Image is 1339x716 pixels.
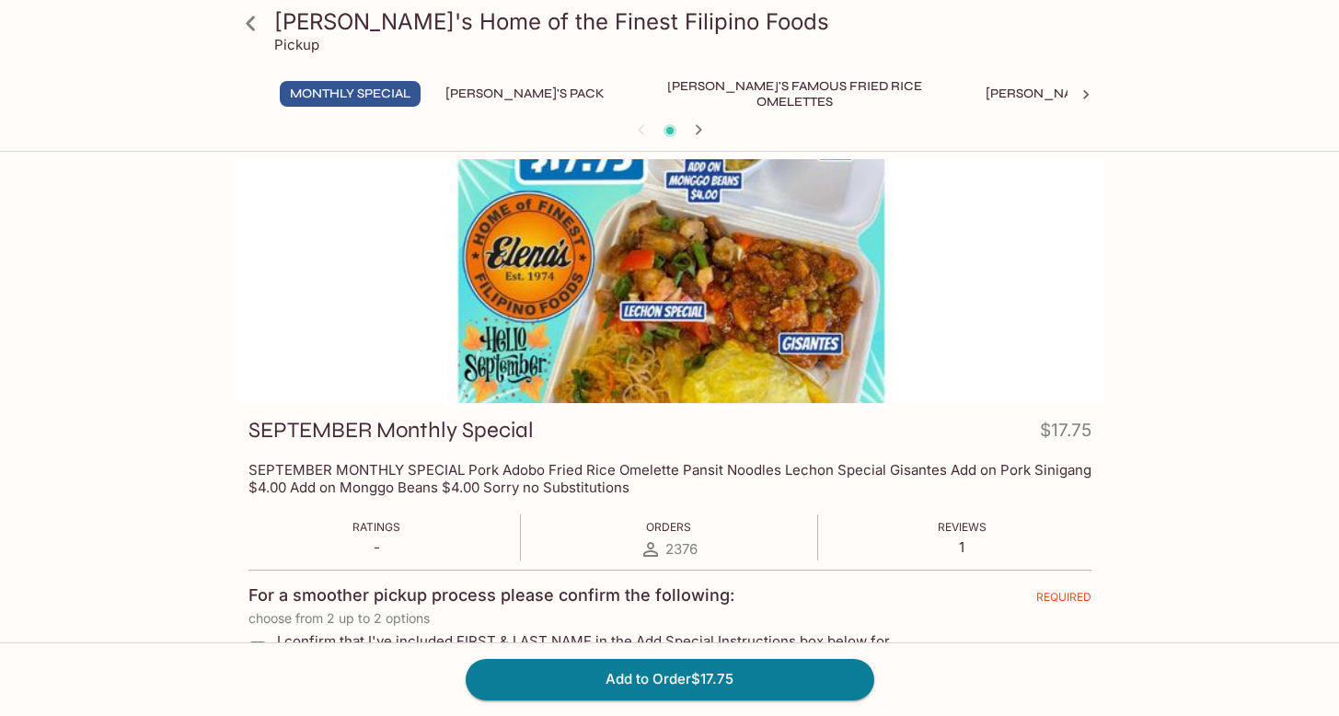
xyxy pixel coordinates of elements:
[646,520,691,534] span: Orders
[248,611,1091,626] p: choose from 2 up to 2 options
[274,7,1097,36] h3: [PERSON_NAME]'s Home of the Finest Filipino Foods
[938,538,987,556] p: 1
[938,520,987,534] span: Reviews
[274,36,319,53] p: Pickup
[1040,416,1091,452] h4: $17.75
[435,81,615,107] button: [PERSON_NAME]'s Pack
[280,81,421,107] button: Monthly Special
[248,416,534,445] h3: SEPTEMBER Monthly Special
[352,520,400,534] span: Ratings
[629,81,961,107] button: [PERSON_NAME]'s Famous Fried Rice Omelettes
[665,540,698,558] span: 2376
[466,659,874,699] button: Add to Order$17.75
[248,585,734,606] h4: For a smoother pickup process please confirm the following:
[1036,590,1091,611] span: REQUIRED
[248,461,1091,496] p: SEPTEMBER MONTHLY SPECIAL Pork Adobo Fried Rice Omelette Pansit Noodles Lechon Special Gisantes A...
[352,538,400,556] p: -
[236,159,1104,403] div: SEPTEMBER Monthly Special
[277,632,915,667] span: I confirm that I've included FIRST & LAST NAME in the Add Special Instructions box below for one ...
[975,81,1210,107] button: [PERSON_NAME]'s Mixed Plates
